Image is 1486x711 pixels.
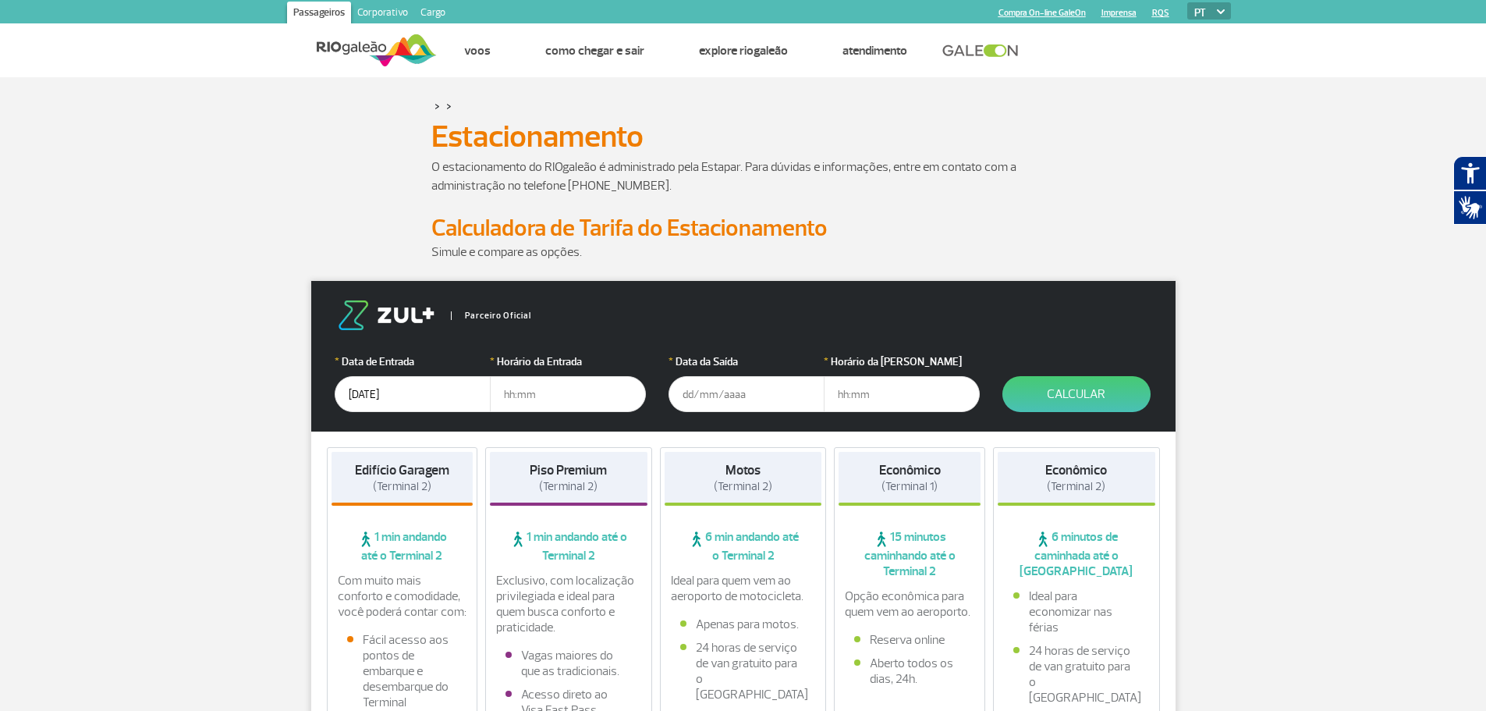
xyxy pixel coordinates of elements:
span: 6 min andando até o Terminal 2 [665,529,822,563]
a: Corporativo [351,2,414,27]
label: Data da Saída [669,354,825,370]
li: Reserva online [854,632,965,648]
strong: Econômico [1045,462,1107,478]
a: Como chegar e sair [545,43,644,59]
span: (Terminal 2) [539,479,598,494]
p: Ideal para quem vem ao aeroporto de motocicleta. [671,573,816,604]
label: Horário da Entrada [490,354,646,370]
p: Opção econômica para quem vem ao aeroporto. [845,588,974,620]
button: Abrir recursos assistivos. [1453,156,1486,190]
a: Passageiros [287,2,351,27]
strong: Piso Premium [530,462,607,478]
strong: Econômico [879,462,941,478]
p: Exclusivo, com localização privilegiada e ideal para quem busca conforto e praticidade. [496,573,641,635]
span: (Terminal 2) [373,479,431,494]
div: Plugin de acessibilidade da Hand Talk. [1453,156,1486,225]
input: hh:mm [490,376,646,412]
a: RQS [1152,8,1169,18]
span: 1 min andando até o Terminal 2 [490,529,647,563]
span: 15 minutos caminhando até o Terminal 2 [839,529,981,579]
a: Imprensa [1101,8,1137,18]
a: Atendimento [842,43,907,59]
input: dd/mm/aaaa [669,376,825,412]
button: Abrir tradutor de língua de sinais. [1453,190,1486,225]
span: 1 min andando até o Terminal 2 [332,529,473,563]
span: (Terminal 1) [881,479,938,494]
label: Data de Entrada [335,354,491,370]
a: Explore RIOgaleão [699,43,788,59]
a: > [434,97,440,115]
button: Calcular [1002,376,1151,412]
li: Vagas maiores do que as tradicionais. [505,648,632,679]
p: Com muito mais conforto e comodidade, você poderá contar com: [338,573,467,620]
a: Cargo [414,2,452,27]
input: dd/mm/aaaa [335,376,491,412]
label: Horário da [PERSON_NAME] [824,354,980,370]
li: Aberto todos os dias, 24h. [854,656,965,687]
li: 24 horas de serviço de van gratuito para o [GEOGRAPHIC_DATA] [680,640,807,702]
a: Voos [464,43,491,59]
span: 6 minutos de caminhada até o [GEOGRAPHIC_DATA] [998,529,1155,579]
input: hh:mm [824,376,980,412]
a: > [446,97,452,115]
span: Parceiro Oficial [451,311,531,320]
strong: Motos [725,462,761,478]
p: Simule e compare as opções. [431,243,1055,261]
strong: Edifício Garagem [355,462,449,478]
a: Compra On-line GaleOn [998,8,1086,18]
img: logo-zul.png [335,300,438,330]
span: (Terminal 2) [714,479,772,494]
li: Apenas para motos. [680,617,807,632]
span: (Terminal 2) [1047,479,1105,494]
li: Ideal para economizar nas férias [1013,588,1140,635]
p: O estacionamento do RIOgaleão é administrado pela Estapar. Para dúvidas e informações, entre em c... [431,158,1055,195]
h1: Estacionamento [431,123,1055,150]
h2: Calculadora de Tarifa do Estacionamento [431,214,1055,243]
li: Fácil acesso aos pontos de embarque e desembarque do Terminal [347,632,458,710]
li: 24 horas de serviço de van gratuito para o [GEOGRAPHIC_DATA] [1013,643,1140,706]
